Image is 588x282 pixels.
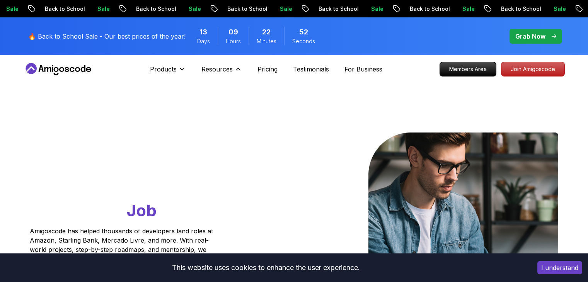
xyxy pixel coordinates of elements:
[150,65,186,80] button: Products
[32,5,85,13] p: Back to School
[359,5,383,13] p: Sale
[197,37,210,45] span: Days
[228,27,238,37] span: 9 Hours
[215,5,268,13] p: Back to School
[397,5,450,13] p: Back to School
[268,5,292,13] p: Sale
[6,259,526,276] div: This website uses cookies to enhance the user experience.
[440,62,496,76] p: Members Area
[262,27,271,37] span: 22 Minutes
[515,32,545,41] p: Grab Now
[85,5,110,13] p: Sale
[501,62,565,76] a: Join Amigoscode
[489,5,541,13] p: Back to School
[30,226,215,263] p: Amigoscode has helped thousands of developers land roles at Amazon, Starling Bank, Mercado Livre,...
[537,261,582,274] button: Accept cookies
[226,37,241,45] span: Hours
[501,62,564,76] p: Join Amigoscode
[257,37,276,45] span: Minutes
[257,65,278,74] a: Pricing
[292,37,315,45] span: Seconds
[124,5,176,13] p: Back to School
[344,65,382,74] a: For Business
[541,5,566,13] p: Sale
[293,65,329,74] a: Testimonials
[440,62,496,76] a: Members Area
[28,32,186,41] p: 🔥 Back to School Sale - Our best prices of the year!
[201,65,233,74] p: Resources
[299,27,308,37] span: 52 Seconds
[176,5,201,13] p: Sale
[306,5,359,13] p: Back to School
[150,65,177,74] p: Products
[450,5,475,13] p: Sale
[199,27,207,37] span: 13 Days
[201,65,242,80] button: Resources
